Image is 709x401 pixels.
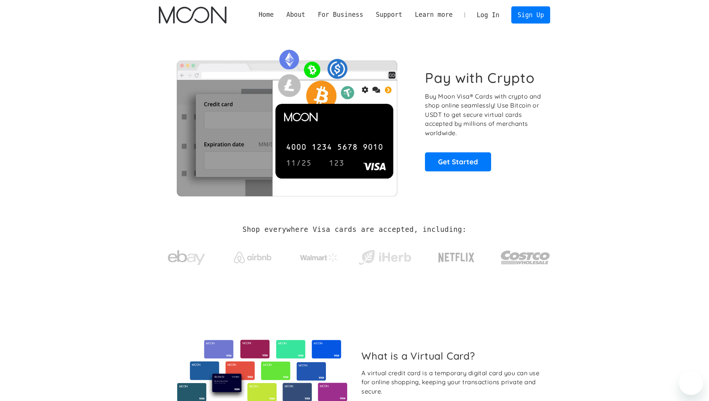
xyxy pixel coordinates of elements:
div: About [280,10,311,19]
div: Support [376,10,402,19]
div: Learn more [415,10,453,19]
a: Costco [500,236,551,275]
img: Netflix [438,248,475,267]
div: For Business [312,10,370,19]
a: Sign Up [511,6,550,23]
div: Learn more [409,10,459,19]
img: Moon Cards let you spend your crypto anywhere Visa is accepted. [159,44,415,196]
a: Walmart [291,246,346,266]
img: Moon Logo [159,6,226,24]
div: About [286,10,305,19]
img: Walmart [300,253,337,262]
a: home [159,6,226,24]
a: Netflix [423,241,490,271]
a: Log In [471,7,506,23]
img: iHerb [357,248,413,267]
div: A virtual credit card is a temporary digital card you can use for online shopping, keeping your t... [361,369,544,396]
p: Buy Moon Visa® Cards with crypto and shop online seamlessly! Use Bitcoin or USDT to get secure vi... [425,92,542,138]
div: Support [370,10,409,19]
img: ebay [168,246,205,270]
div: For Business [318,10,363,19]
a: Home [252,10,280,19]
h1: Pay with Crypto [425,69,535,86]
a: ebay [159,239,215,273]
h2: What is a Virtual Card? [361,350,544,362]
iframe: Button to launch messaging window [679,371,703,395]
img: Costco [500,243,551,271]
a: Airbnb [225,244,280,267]
img: Airbnb [234,252,271,263]
h2: Shop everywhere Visa cards are accepted, including: [243,226,466,234]
a: iHerb [357,240,413,271]
a: Get Started [425,152,491,171]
